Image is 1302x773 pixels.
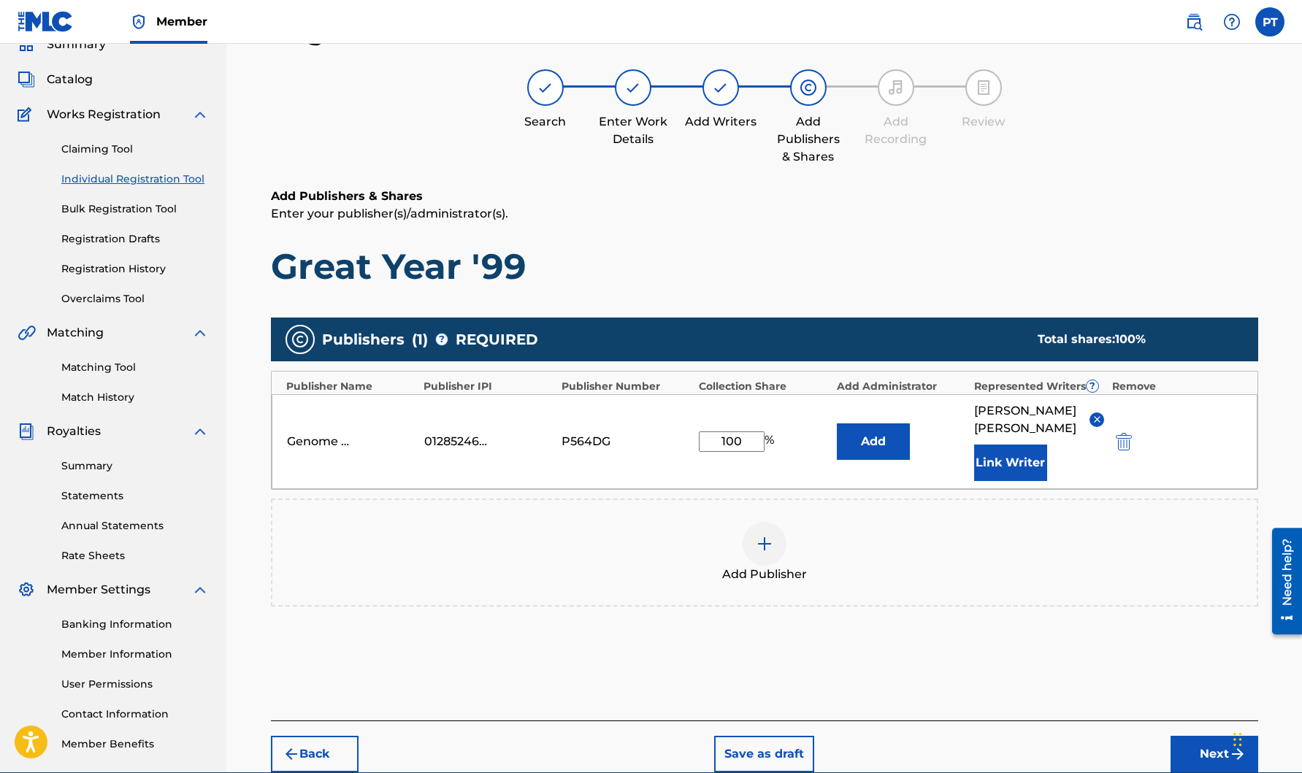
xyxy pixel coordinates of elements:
[624,79,642,96] img: step indicator icon for Enter Work Details
[772,113,845,166] div: Add Publishers & Shares
[1229,703,1302,773] iframe: Chat Widget
[1112,379,1243,394] div: Remove
[18,36,35,53] img: Summary
[271,245,1258,288] h1: Great Year '99
[18,423,35,440] img: Royalties
[1185,13,1203,31] img: search
[61,488,209,504] a: Statements
[699,379,830,394] div: Collection Share
[887,79,905,96] img: step indicator icon for Add Recording
[18,36,106,53] a: SummarySummary
[837,379,968,394] div: Add Administrator
[765,431,778,452] span: %
[1179,7,1209,36] a: Public Search
[436,334,448,345] span: ?
[271,188,1258,205] h6: Add Publishers & Shares
[61,291,209,307] a: Overclaims Tool
[271,205,1258,223] p: Enter your publisher(s)/administrator(s).
[18,71,93,88] a: CatalogCatalog
[61,677,209,692] a: User Permissions
[509,113,582,131] div: Search
[684,113,757,131] div: Add Writers
[1038,331,1229,348] div: Total shares:
[1115,332,1146,346] span: 100 %
[156,13,207,30] span: Member
[597,113,670,148] div: Enter Work Details
[974,402,1079,437] span: [PERSON_NAME] [PERSON_NAME]
[61,360,209,375] a: Matching Tool
[47,581,150,599] span: Member Settings
[1171,736,1258,772] button: Next
[47,71,93,88] span: Catalog
[61,737,209,752] a: Member Benefits
[61,172,209,187] a: Individual Registration Tool
[191,106,209,123] img: expand
[837,423,910,460] button: Add
[1233,718,1242,761] div: Drag
[286,379,417,394] div: Publisher Name
[1217,7,1247,36] div: Help
[1092,414,1103,425] img: remove-from-list-button
[191,423,209,440] img: expand
[424,379,554,394] div: Publisher IPI
[61,518,209,534] a: Annual Statements
[456,328,538,350] span: REQUIRED
[562,379,692,394] div: Publisher Number
[1223,13,1241,31] img: help
[61,261,209,277] a: Registration History
[756,535,773,553] img: add
[61,458,209,474] a: Summary
[61,548,209,564] a: Rate Sheets
[61,647,209,662] a: Member Information
[47,36,106,53] span: Summary
[18,106,37,123] img: Works Registration
[61,390,209,405] a: Match History
[714,736,814,772] button: Save as draft
[271,736,359,772] button: Back
[712,79,729,96] img: step indicator icon for Add Writers
[18,324,36,342] img: Matching
[1087,380,1098,392] span: ?
[18,71,35,88] img: Catalog
[291,331,309,348] img: publishers
[61,231,209,247] a: Registration Drafts
[18,11,74,32] img: MLC Logo
[47,423,101,440] span: Royalties
[974,445,1047,481] button: Link Writer
[61,707,209,722] a: Contact Information
[1116,433,1132,450] img: 12a2ab48e56ec057fbd8.svg
[947,113,1020,131] div: Review
[61,201,209,217] a: Bulk Registration Tool
[975,79,992,96] img: step indicator icon for Review
[1255,7,1284,36] div: User Menu
[537,79,554,96] img: step indicator icon for Search
[1261,521,1302,642] iframe: Resource Center
[130,13,148,31] img: Top Rightsholder
[974,379,1105,394] div: Represented Writers
[61,142,209,157] a: Claiming Tool
[859,113,933,148] div: Add Recording
[322,328,405,350] span: Publishers
[283,745,300,763] img: 7ee5dd4eb1f8a8e3ef2f.svg
[47,106,161,123] span: Works Registration
[61,617,209,632] a: Banking Information
[412,328,428,350] span: ( 1 )
[18,581,35,599] img: Member Settings
[191,324,209,342] img: expand
[191,581,209,599] img: expand
[722,566,807,583] span: Add Publisher
[47,324,104,342] span: Matching
[800,79,817,96] img: step indicator icon for Add Publishers & Shares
